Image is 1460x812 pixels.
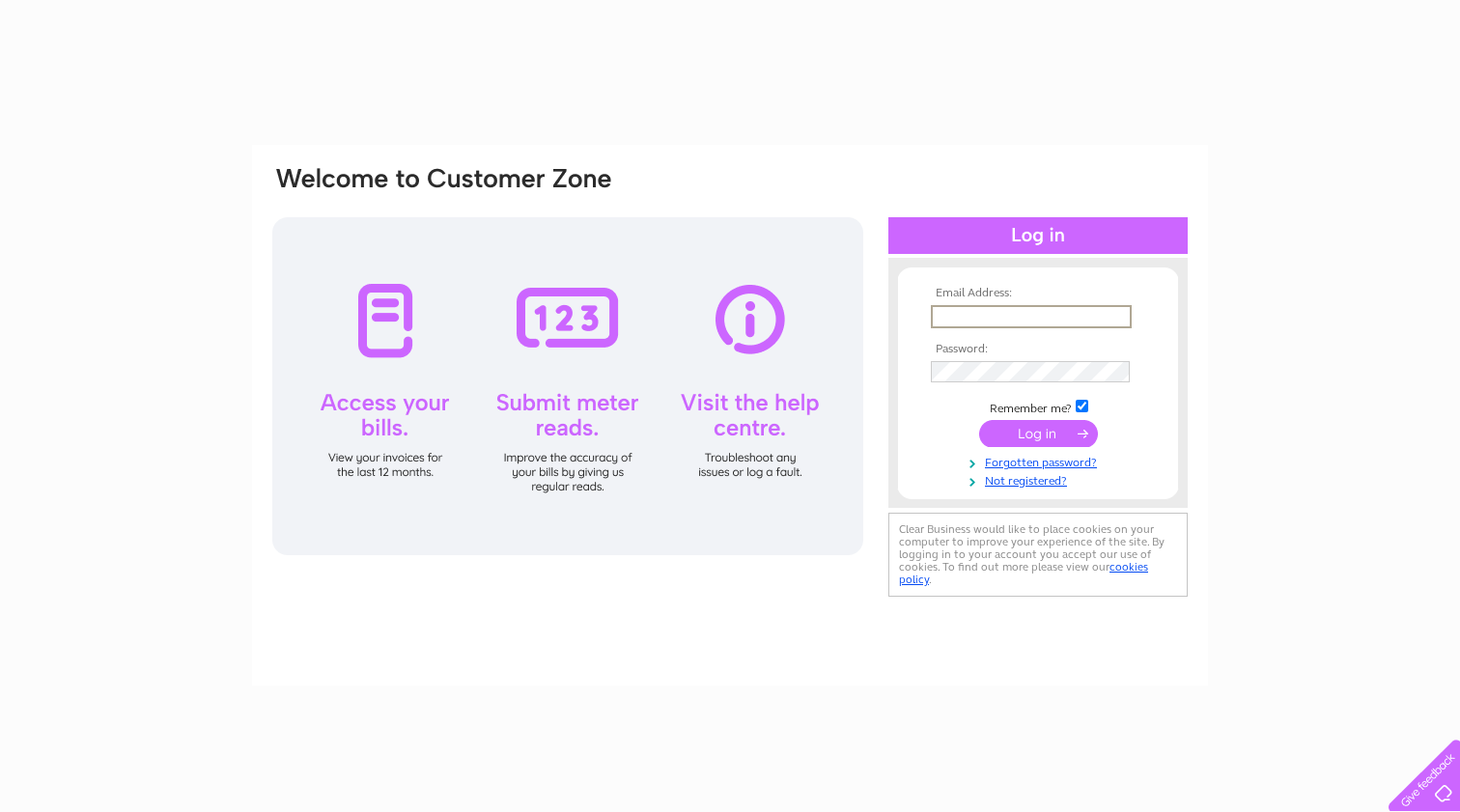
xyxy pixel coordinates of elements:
div: Clear Business would like to place cookies on your computer to improve your experience of the sit... [888,513,1188,597]
input: Submit [979,420,1098,447]
a: Not registered? [931,470,1150,489]
th: Email Address: [926,287,1150,300]
a: cookies policy [899,560,1148,586]
a: Forgotten password? [931,452,1150,470]
td: Remember me? [926,397,1150,416]
th: Password: [926,343,1150,356]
